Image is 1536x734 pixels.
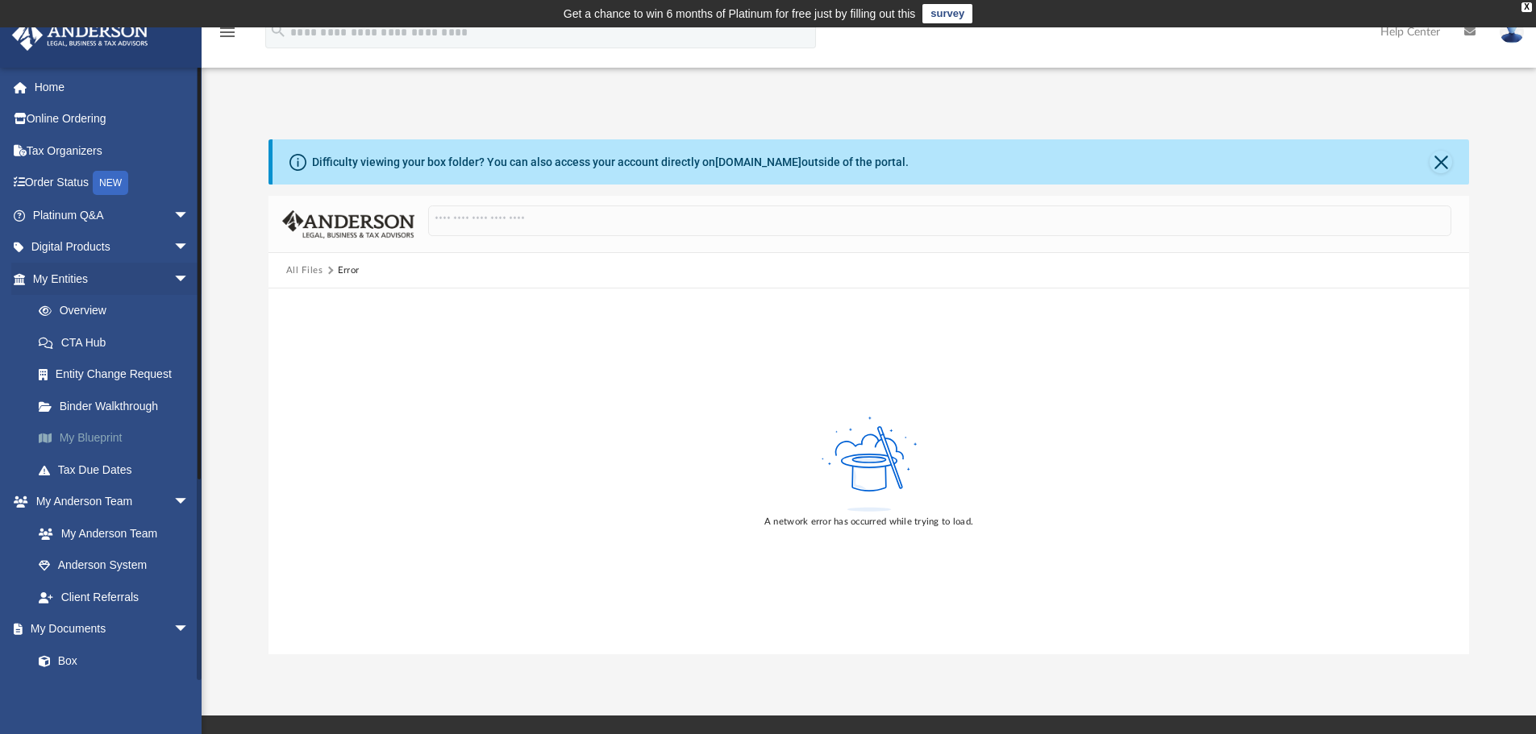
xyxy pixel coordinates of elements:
[11,135,214,167] a: Tax Organizers
[23,326,214,359] a: CTA Hub
[11,199,214,231] a: Platinum Q&Aarrow_drop_down
[93,171,128,195] div: NEW
[23,390,214,422] a: Binder Walkthrough
[23,422,214,454] a: My Blueprint
[564,4,916,23] div: Get a chance to win 6 months of Platinum for free just by filling out this
[286,263,323,278] button: All Files
[173,486,206,519] span: arrow_drop_down
[23,454,214,486] a: Tax Due Dates
[23,645,198,677] a: Box
[23,359,214,391] a: Entity Change Request
[23,581,206,613] a: Client Referrals
[1430,151,1452,173] button: Close
[11,167,214,200] a: Order StatusNEW
[269,22,287,39] i: search
[173,199,206,232] span: arrow_drop_down
[23,677,206,709] a: Meeting Minutes
[23,549,206,582] a: Anderson System
[11,486,206,518] a: My Anderson Teamarrow_drop_down
[764,515,973,529] div: A network error has occurred while trying to load.
[11,613,206,645] a: My Documentsarrow_drop_down
[23,295,214,327] a: Overview
[11,103,214,135] a: Online Ordering
[312,154,909,171] div: Difficulty viewing your box folder? You can also access your account directly on outside of the p...
[11,231,214,263] a: Digital Productsarrow_drop_down
[173,613,206,646] span: arrow_drop_down
[1500,20,1524,44] img: User Pic
[23,517,198,549] a: My Anderson Team
[173,263,206,296] span: arrow_drop_down
[7,19,153,51] img: Anderson Advisors Platinum Portal
[218,23,237,42] i: menu
[428,205,1451,236] input: Search files and folders
[173,231,206,264] span: arrow_drop_down
[11,263,214,295] a: My Entitiesarrow_drop_down
[218,31,237,42] a: menu
[922,4,972,23] a: survey
[1521,2,1532,12] div: close
[11,71,214,103] a: Home
[715,156,801,168] a: [DOMAIN_NAME]
[338,263,359,278] div: Error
